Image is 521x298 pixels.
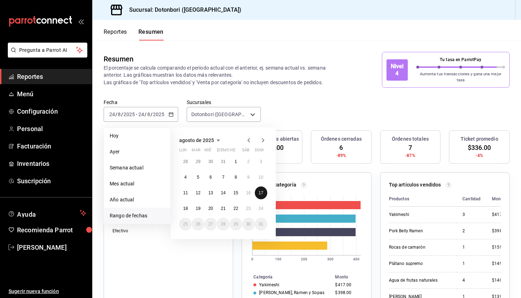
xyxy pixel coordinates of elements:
[259,190,263,195] abbr: 17 de agosto de 2025
[353,257,360,261] text: 400
[259,290,324,295] div: [PERSON_NAME], Ramen y Sopas
[408,143,412,152] span: 7
[255,202,267,215] button: 24 de agosto de 2025
[247,159,249,164] abbr: 2 de agosto de 2025
[17,159,86,168] span: Inventarios
[486,191,508,207] th: Monto
[179,136,223,145] button: agosto de 2025
[179,186,192,199] button: 11 de agosto de 2025
[183,159,188,164] abbr: 28 de julio de 2025
[196,159,200,164] abbr: 29 de julio de 2025
[110,148,165,156] span: Ayer
[179,202,192,215] button: 18 de agosto de 2025
[117,112,121,117] input: --
[196,190,200,195] abbr: 12 de agosto de 2025
[192,155,204,168] button: 29 de julio de 2025
[221,222,225,227] abbr: 28 de agosto de 2025
[110,132,165,140] span: Hoy
[104,64,340,86] p: El porcentaje se calcula comparando el período actual con el anterior, ej. semana actual vs. sema...
[221,206,225,211] abbr: 21 de agosto de 2025
[179,155,192,168] button: 28 de julio de 2025
[255,218,267,231] button: 31 de agosto de 2025
[242,186,254,199] button: 16 de agosto de 2025
[246,222,251,227] abbr: 30 de agosto de 2025
[234,222,238,227] abbr: 29 de agosto de 2025
[275,257,281,261] text: 100
[235,159,237,164] abbr: 1 de agosto de 2025
[259,282,279,287] div: Yakimeshi
[208,222,213,227] abbr: 27 de agosto de 2025
[259,175,263,180] abbr: 10 de agosto de 2025
[17,89,86,99] span: Menú
[230,155,242,168] button: 1 de agosto de 2025
[183,222,188,227] abbr: 25 de agosto de 2025
[462,261,481,267] div: 1
[153,112,165,117] input: ----
[204,155,217,168] button: 30 de julio de 2025
[136,112,137,117] span: -
[389,228,451,234] div: Pork Belly Ramen
[416,56,505,63] p: Tu tasa en ParrotPay
[336,152,346,159] span: -89%
[19,47,76,54] span: Pregunta a Parrot AI
[389,244,451,250] div: Rocas de camarón
[110,164,165,172] span: Semana actual
[457,191,486,207] th: Cantidad
[492,212,508,218] div: $417.00
[242,171,254,184] button: 9 de agosto de 2025
[222,175,225,180] abbr: 7 de agosto de 2025
[17,124,86,134] span: Personal
[242,273,332,281] th: Categoría
[138,112,144,117] input: --
[321,135,362,143] h3: Órdenes cerradas
[476,152,483,159] span: -4%
[191,111,248,118] span: Dotonbori ([GEOGRAPHIC_DATA])
[192,218,204,231] button: 26 de agosto de 2025
[389,277,451,283] div: Agua de frutas naturales
[17,209,77,217] span: Ayuda
[327,257,334,261] text: 300
[8,43,87,58] button: Pregunta a Parrot AI
[113,228,172,234] div: Efectivo
[217,171,229,184] button: 7 de agosto de 2025
[204,218,217,231] button: 27 de agosto de 2025
[392,135,429,143] h3: Órdenes totales
[150,112,153,117] span: /
[255,148,264,155] abbr: domingo
[110,212,165,220] span: Rango de fechas
[242,202,254,215] button: 23 de agosto de 2025
[416,71,505,83] p: Aumenta tus transacciones y gana una mejor tasa
[217,148,259,155] abbr: jueves
[9,288,86,295] span: Sugerir nueva función
[104,28,164,40] div: navigation tabs
[217,202,229,215] button: 21 de agosto de 2025
[192,148,200,155] abbr: martes
[17,243,86,252] span: [PERSON_NAME]
[255,186,267,199] button: 17 de agosto de 2025
[204,186,217,199] button: 13 de agosto de 2025
[208,190,213,195] abbr: 13 de agosto de 2025
[230,171,242,184] button: 8 de agosto de 2025
[109,112,115,117] input: --
[242,155,254,168] button: 2 de agosto de 2025
[255,155,267,168] button: 3 de agosto de 2025
[389,191,457,207] th: Productos
[183,190,188,195] abbr: 11 de agosto de 2025
[335,290,360,295] div: $398.00
[192,171,204,184] button: 5 de agosto de 2025
[492,228,508,234] div: $398.00
[196,206,200,211] abbr: 19 de agosto de 2025
[187,100,261,105] label: Sucursales
[204,202,217,215] button: 20 de agosto de 2025
[17,225,86,235] span: Recomienda Parrot
[462,277,481,283] div: 4
[492,244,508,250] div: $159.00
[110,196,165,204] span: Año actual
[184,175,187,180] abbr: 4 de agosto de 2025
[255,171,267,184] button: 10 de agosto de 2025
[115,112,117,117] span: /
[104,100,178,105] label: Fecha
[247,175,249,180] abbr: 9 de agosto de 2025
[217,155,229,168] button: 31 de julio de 2025
[246,206,251,211] abbr: 23 de agosto de 2025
